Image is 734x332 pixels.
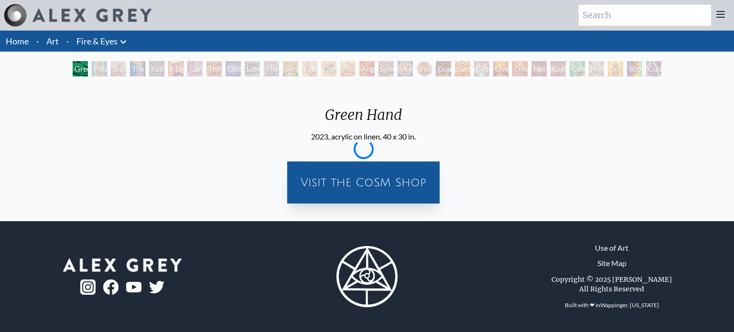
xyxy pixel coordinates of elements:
[646,61,661,76] div: Cuddle
[226,61,241,76] div: Collective Vision
[264,61,279,76] div: The Seer
[359,61,375,76] div: Angel Skin
[103,279,119,295] img: fb-logo.png
[512,61,528,76] div: One
[597,257,626,269] a: Site Map
[63,31,73,52] li: ·
[111,61,126,76] div: Study for the Great Turn
[608,61,623,76] div: Sol Invictus
[80,279,96,295] img: ig-logo.png
[579,284,644,294] div: All Rights Reserved
[579,5,711,26] input: Search
[46,34,59,48] a: Art
[600,301,659,309] a: Wappinger, [US_STATE]
[378,61,394,76] div: Spectral Lotus
[595,242,628,254] a: Use of Art
[627,61,642,76] div: Shpongled
[206,61,222,76] div: Third Eye Tears of Joy
[417,61,432,76] div: Vision Crystal Tondo
[550,61,566,76] div: Godself
[245,61,260,76] div: Liberation Through Seeing
[126,282,141,293] img: youtube-logo.png
[474,61,489,76] div: Cosmic Elf
[73,61,88,76] div: Green Hand
[531,61,547,76] div: Net of Being
[6,36,29,46] a: Home
[187,61,203,76] div: Cannabis Sutra
[398,61,413,76] div: Vision Crystal
[493,61,508,76] div: Oversoul
[92,61,107,76] div: Pillar of Awareness
[340,61,356,76] div: Psychomicrograph of a Fractal Paisley Cherub Feather Tip
[149,281,164,293] img: twitter-logo.png
[589,61,604,76] div: Higher Vision
[76,34,118,48] a: Fire & Eyes
[561,298,663,313] div: Built with ❤ in
[551,275,672,284] div: Copyright © 2025 [PERSON_NAME]
[283,61,298,76] div: Seraphic Transport Docking on the Third Eye
[130,61,145,76] div: The Torch
[311,106,416,131] div: Green Hand
[455,61,470,76] div: Sunyata
[321,61,336,76] div: Ophanic Eyelash
[32,31,43,52] li: ·
[168,61,183,76] div: Aperture
[436,61,451,76] div: Guardian of Infinite Vision
[570,61,585,76] div: Cannafist
[293,167,434,198] a: Visit the CoSM Shop
[302,61,317,76] div: Fractal Eyes
[311,131,416,142] div: 2023, acrylic on linen, 40 x 30 in.
[149,61,164,76] div: Rainbow Eye Ripple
